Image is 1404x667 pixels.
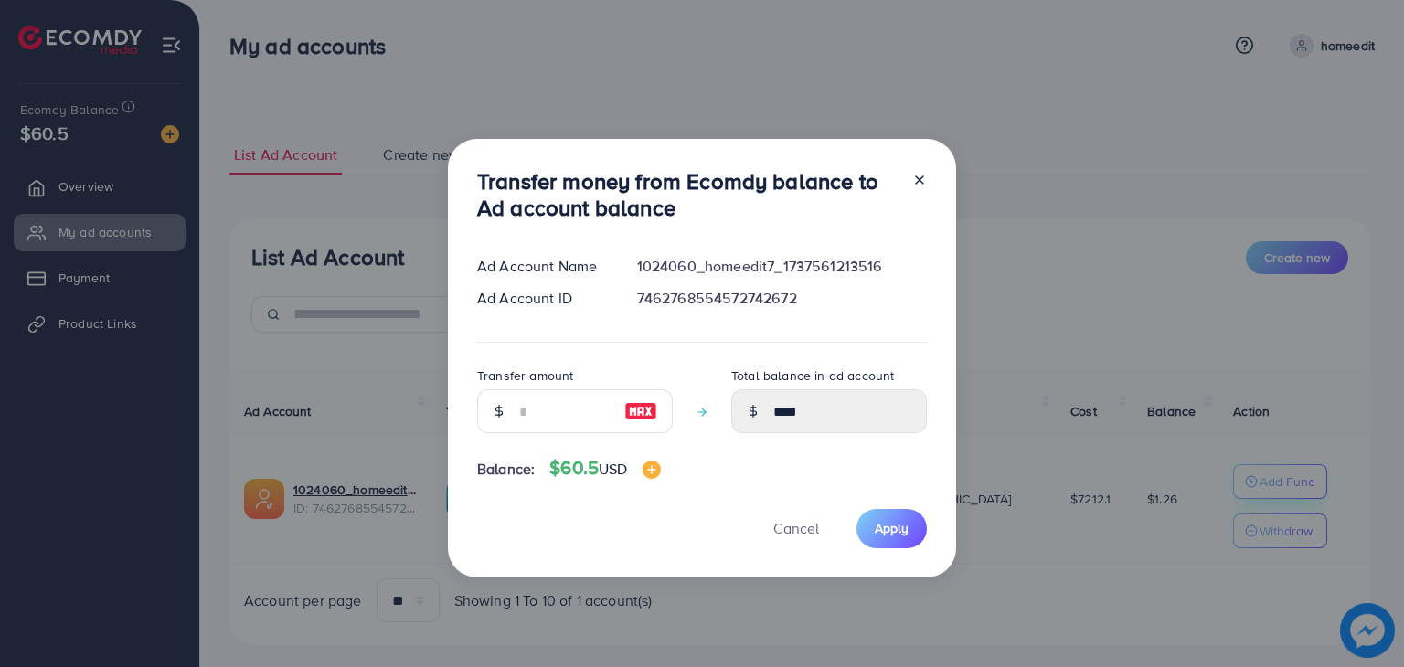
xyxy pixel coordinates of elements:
[875,519,909,537] span: Apply
[773,518,819,538] span: Cancel
[643,461,661,479] img: image
[622,288,941,309] div: 7462768554572742672
[856,509,927,548] button: Apply
[477,459,535,480] span: Balance:
[463,256,622,277] div: Ad Account Name
[477,366,573,385] label: Transfer amount
[731,366,894,385] label: Total balance in ad account
[622,256,941,277] div: 1024060_homeedit7_1737561213516
[750,509,842,548] button: Cancel
[599,459,627,479] span: USD
[549,457,660,480] h4: $60.5
[477,168,898,221] h3: Transfer money from Ecomdy balance to Ad account balance
[624,400,657,422] img: image
[463,288,622,309] div: Ad Account ID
